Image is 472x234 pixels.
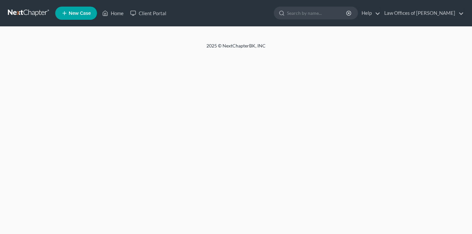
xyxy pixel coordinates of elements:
[49,43,423,54] div: 2025 © NextChapterBK, INC
[381,7,464,19] a: Law Offices of [PERSON_NAME]
[358,7,380,19] a: Help
[127,7,170,19] a: Client Portal
[69,11,91,16] span: New Case
[287,7,347,19] input: Search by name...
[99,7,127,19] a: Home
